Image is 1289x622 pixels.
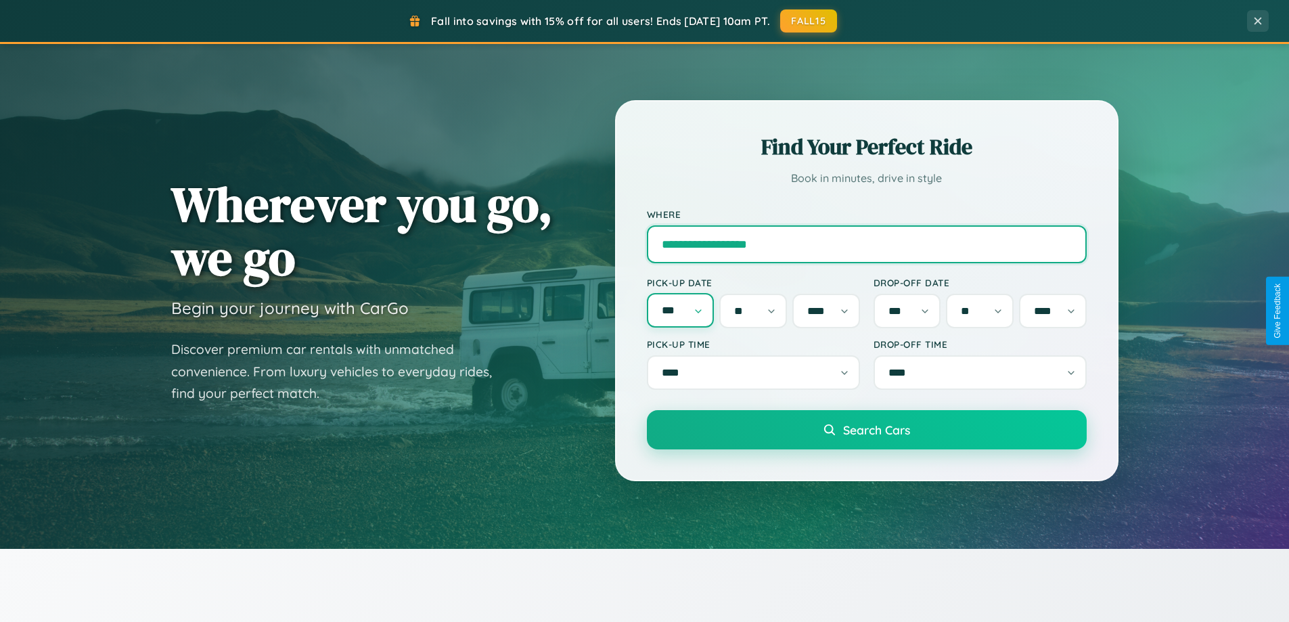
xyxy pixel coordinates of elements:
[647,208,1087,220] label: Where
[780,9,837,32] button: FALL15
[874,338,1087,350] label: Drop-off Time
[171,298,409,318] h3: Begin your journey with CarGo
[431,14,770,28] span: Fall into savings with 15% off for all users! Ends [DATE] 10am PT.
[1273,284,1282,338] div: Give Feedback
[647,277,860,288] label: Pick-up Date
[647,132,1087,162] h2: Find Your Perfect Ride
[171,338,510,405] p: Discover premium car rentals with unmatched convenience. From luxury vehicles to everyday rides, ...
[171,177,553,284] h1: Wherever you go, we go
[647,410,1087,449] button: Search Cars
[647,169,1087,188] p: Book in minutes, drive in style
[843,422,910,437] span: Search Cars
[874,277,1087,288] label: Drop-off Date
[647,338,860,350] label: Pick-up Time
